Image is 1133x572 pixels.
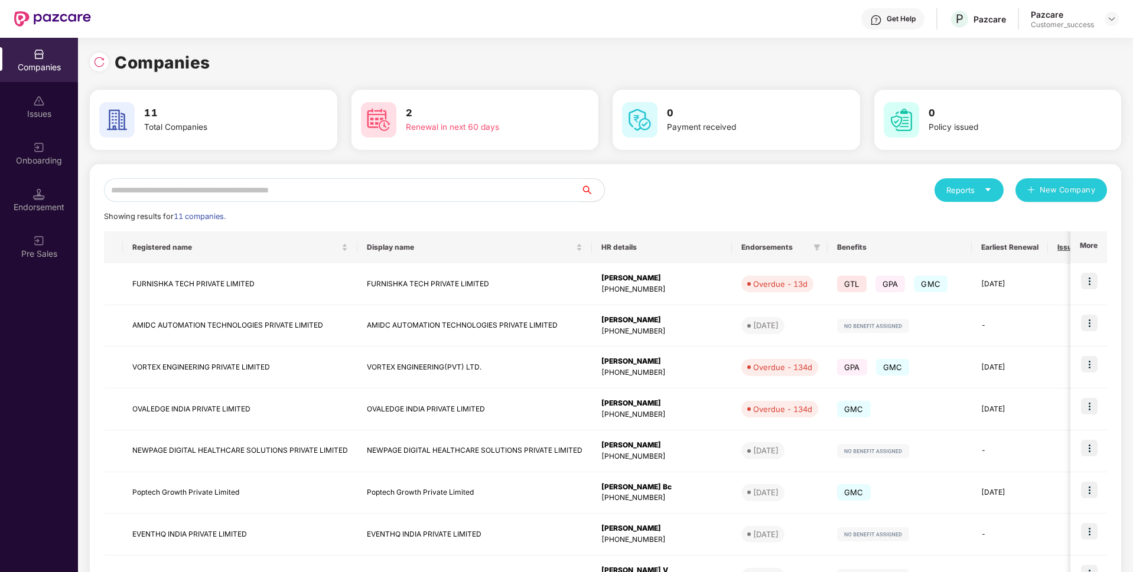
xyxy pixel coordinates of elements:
[123,514,357,555] td: EVENTHQ INDIA PRIVATE LIMITED
[972,347,1048,388] td: [DATE]
[837,359,867,375] span: GPA
[929,106,1077,121] h3: 0
[14,11,91,27] img: New Pazcare Logo
[837,401,871,417] span: GMC
[1057,243,1080,252] span: Issues
[1070,231,1107,263] th: More
[33,188,45,200] img: svg+xml;base64,PHN2ZyB3aWR0aD0iMTQuNSIgaGVpZ2h0PSIxNC41IiB2aWV3Qm94PSIwIDAgMTYgMTYiIGZpbGw9Im5vbm...
[1057,320,1089,331] div: 0
[1048,231,1099,263] th: Issues
[1027,186,1035,195] span: plus
[741,243,809,252] span: Endorsements
[367,243,574,252] span: Display name
[811,240,823,254] span: filter
[1057,279,1089,290] div: 0
[115,50,210,76] h1: Companies
[972,514,1048,555] td: -
[357,263,592,305] td: FURNISHKA TECH PRIVATE LIMITED
[828,231,972,263] th: Benefits
[887,14,916,24] div: Get Help
[406,121,555,134] div: Renewal in next 60 days
[601,482,722,493] div: [PERSON_NAME] Bc
[123,388,357,430] td: OVALEDGE INDIA PRIVATE LIMITED
[144,121,293,134] div: Total Companies
[1057,445,1089,456] div: 0
[33,235,45,247] img: svg+xml;base64,PHN2ZyB3aWR0aD0iMjAiIGhlaWdodD0iMjAiIHZpZXdCb3g9IjAgMCAyMCAyMCIgZmlsbD0ibm9uZSIgeG...
[1057,487,1089,498] div: 0
[1031,20,1094,30] div: Customer_success
[875,276,906,292] span: GPA
[357,430,592,472] td: NEWPAGE DIGITAL HEALTHCARE SOLUTIONS PRIVATE LIMITED
[1081,315,1098,331] img: icon
[144,106,293,121] h3: 11
[1057,529,1089,540] div: 0
[813,244,821,251] span: filter
[1081,440,1098,456] img: icon
[753,486,779,498] div: [DATE]
[667,106,816,121] h3: 0
[972,263,1048,305] td: [DATE]
[1081,482,1098,498] img: icon
[601,523,722,534] div: [PERSON_NAME]
[123,472,357,514] td: Poptech Growth Private Limited
[601,367,722,378] div: [PHONE_NUMBER]
[984,186,992,194] span: caret-down
[580,185,604,195] span: search
[914,276,948,292] span: GMC
[1057,404,1089,415] div: 0
[99,102,135,138] img: svg+xml;base64,PHN2ZyB4bWxucz0iaHR0cDovL3d3dy53My5vcmcvMjAwMC9zdmciIHdpZHRoPSI2MCIgaGVpZ2h0PSI2MC...
[870,14,882,26] img: svg+xml;base64,PHN2ZyBpZD0iSGVscC0zMngzMiIgeG1sbnM9Imh0dHA6Ly93d3cudzMub3JnLzIwMDAvc3ZnIiB3aWR0aD...
[123,305,357,347] td: AMIDC AUTOMATION TECHNOLOGIES PRIVATE LIMITED
[753,278,808,290] div: Overdue - 13d
[601,451,722,462] div: [PHONE_NUMBER]
[1040,184,1096,196] span: New Company
[622,102,657,138] img: svg+xml;base64,PHN2ZyB4bWxucz0iaHR0cDovL3d3dy53My5vcmcvMjAwMC9zdmciIHdpZHRoPSI2MCIgaGVpZ2h0PSI2MC...
[1081,273,1098,289] img: icon
[837,444,909,458] img: svg+xml;base64,PHN2ZyB4bWxucz0iaHR0cDovL3d3dy53My5vcmcvMjAwMC9zdmciIHdpZHRoPSIxMjIiIGhlaWdodD0iMj...
[974,14,1006,25] div: Pazcare
[1057,362,1089,373] div: 0
[580,178,605,202] button: search
[667,121,816,134] div: Payment received
[753,403,812,415] div: Overdue - 134d
[837,319,909,333] img: svg+xml;base64,PHN2ZyB4bWxucz0iaHR0cDovL3d3dy53My5vcmcvMjAwMC9zdmciIHdpZHRoPSIxMjIiIGhlaWdodD0iMj...
[33,48,45,60] img: svg+xml;base64,PHN2ZyBpZD0iQ29tcGFuaWVzIiB4bWxucz0iaHR0cDovL3d3dy53My5vcmcvMjAwMC9zdmciIHdpZHRoPS...
[104,212,226,221] span: Showing results for
[1081,398,1098,414] img: icon
[601,315,722,326] div: [PERSON_NAME]
[601,273,722,284] div: [PERSON_NAME]
[972,472,1048,514] td: [DATE]
[361,102,396,138] img: svg+xml;base64,PHN2ZyB4bWxucz0iaHR0cDovL3d3dy53My5vcmcvMjAwMC9zdmciIHdpZHRoPSI2MCIgaGVpZ2h0PSI2MC...
[884,102,919,138] img: svg+xml;base64,PHN2ZyB4bWxucz0iaHR0cDovL3d3dy53My5vcmcvMjAwMC9zdmciIHdpZHRoPSI2MCIgaGVpZ2h0PSI2MC...
[1015,178,1107,202] button: plusNew Company
[946,184,992,196] div: Reports
[1081,523,1098,540] img: icon
[1031,9,1094,20] div: Pazcare
[837,484,871,501] span: GMC
[592,231,732,263] th: HR details
[753,528,779,540] div: [DATE]
[601,534,722,545] div: [PHONE_NUMBER]
[876,359,910,375] span: GMC
[1081,356,1098,372] img: icon
[972,231,1048,263] th: Earliest Renewal
[123,231,357,263] th: Registered name
[929,121,1077,134] div: Policy issued
[837,276,867,292] span: GTL
[357,347,592,388] td: VORTEX ENGINEERING(PVT) LTD.
[972,430,1048,472] td: -
[601,326,722,337] div: [PHONE_NUMBER]
[837,527,909,541] img: svg+xml;base64,PHN2ZyB4bWxucz0iaHR0cDovL3d3dy53My5vcmcvMjAwMC9zdmciIHdpZHRoPSIxMjIiIGhlaWdodD0iMj...
[357,514,592,555] td: EVENTHQ INDIA PRIVATE LIMITED
[132,243,339,252] span: Registered name
[357,472,592,514] td: Poptech Growth Private Limited
[357,305,592,347] td: AMIDC AUTOMATION TECHNOLOGIES PRIVATE LIMITED
[601,440,722,451] div: [PERSON_NAME]
[956,12,963,26] span: P
[93,56,105,68] img: svg+xml;base64,PHN2ZyBpZD0iUmVsb2FkLTMyeDMyIiB4bWxucz0iaHR0cDovL3d3dy53My5vcmcvMjAwMC9zdmciIHdpZH...
[601,409,722,420] div: [PHONE_NUMBER]
[123,430,357,472] td: NEWPAGE DIGITAL HEALTHCARE SOLUTIONS PRIVATE LIMITED
[406,106,555,121] h3: 2
[33,95,45,107] img: svg+xml;base64,PHN2ZyBpZD0iSXNzdWVzX2Rpc2FibGVkIiB4bWxucz0iaHR0cDovL3d3dy53My5vcmcvMjAwMC9zdmciIH...
[972,305,1048,347] td: -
